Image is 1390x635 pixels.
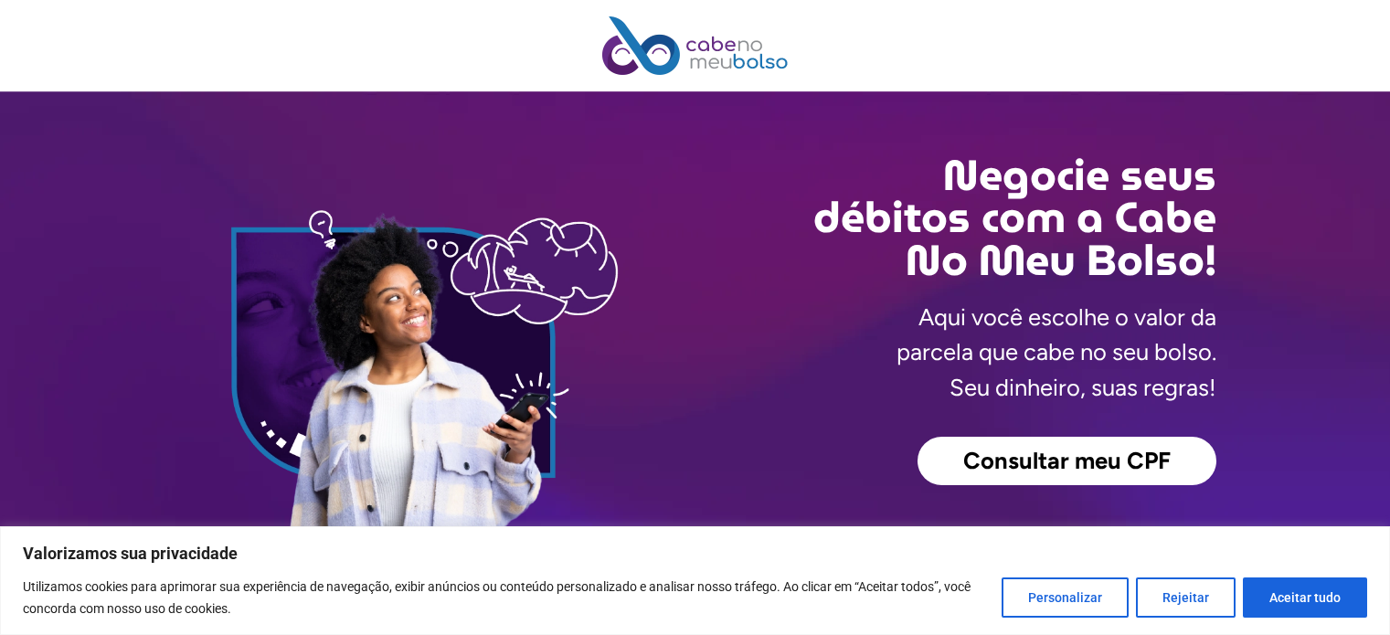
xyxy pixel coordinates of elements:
h2: Negocie seus débitos com a Cabe No Meu Bolso! [695,154,1216,281]
button: Aceitar tudo [1243,577,1367,618]
button: Rejeitar [1136,577,1236,618]
p: Aqui você escolhe o valor da parcela que cabe no seu bolso. Seu dinheiro, suas regras! [897,300,1216,405]
img: Cabe no Meu Bolso [602,16,789,75]
button: Personalizar [1002,577,1129,618]
span: Consultar meu CPF [963,450,1171,473]
p: Valorizamos sua privacidade [23,543,1367,565]
a: Consultar meu CPF [918,437,1216,486]
p: Utilizamos cookies para aprimorar sua experiência de navegação, exibir anúncios ou conteúdo perso... [23,576,988,619]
